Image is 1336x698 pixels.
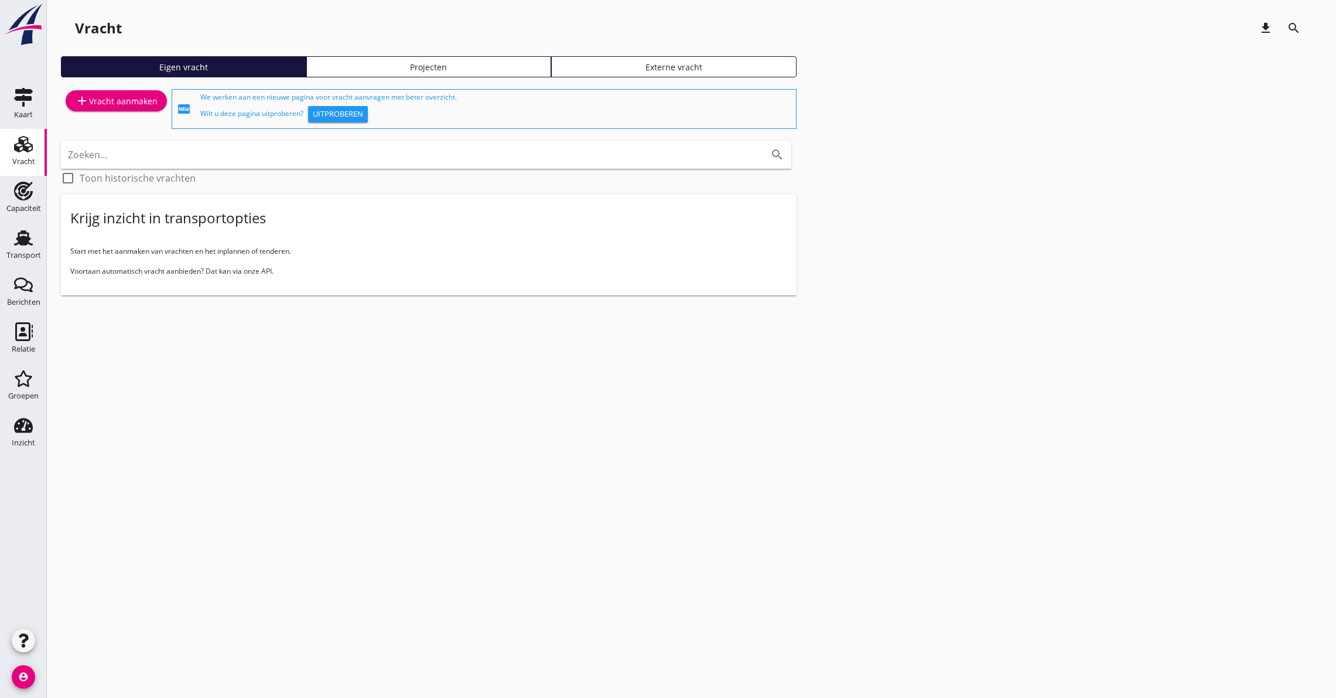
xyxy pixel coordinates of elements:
[177,102,191,116] i: fiber_new
[7,298,40,306] div: Berichten
[12,439,35,447] div: Inzicht
[1259,21,1273,35] i: download
[70,209,266,227] div: Krijg inzicht in transportopties
[8,392,39,400] div: Groepen
[313,108,363,120] div: Uitproberen
[2,3,45,46] img: logo-small.a267ee39.svg
[70,246,787,257] p: Start met het aanmaken van vrachten en het inplannen of tenderen.
[70,266,787,277] p: Voortaan automatisch vracht aanbieden? Dat kan via onze API.
[75,94,89,108] i: add
[308,106,368,122] button: Uitproberen
[12,345,35,353] div: Relatie
[12,665,35,689] i: account_circle
[312,61,546,73] div: Projecten
[770,148,784,162] i: search
[66,61,301,73] div: Eigen vracht
[6,205,41,212] div: Capaciteit
[1287,21,1301,35] i: search
[75,94,158,108] div: Vracht aanmaken
[75,19,122,38] div: Vracht
[66,90,167,111] a: Vracht aanmaken
[200,92,791,126] div: We werken aan een nieuwe pagina voor vracht aanvragen met beter overzicht. Wilt u deze pagina uit...
[68,145,751,164] input: Zoeken...
[61,56,306,77] a: Eigen vracht
[6,251,41,259] div: Transport
[80,172,196,184] label: Toon historische vrachten
[556,61,791,73] div: Externe vracht
[14,111,33,118] div: Kaart
[12,158,35,165] div: Vracht
[306,56,552,77] a: Projecten
[551,56,797,77] a: Externe vracht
